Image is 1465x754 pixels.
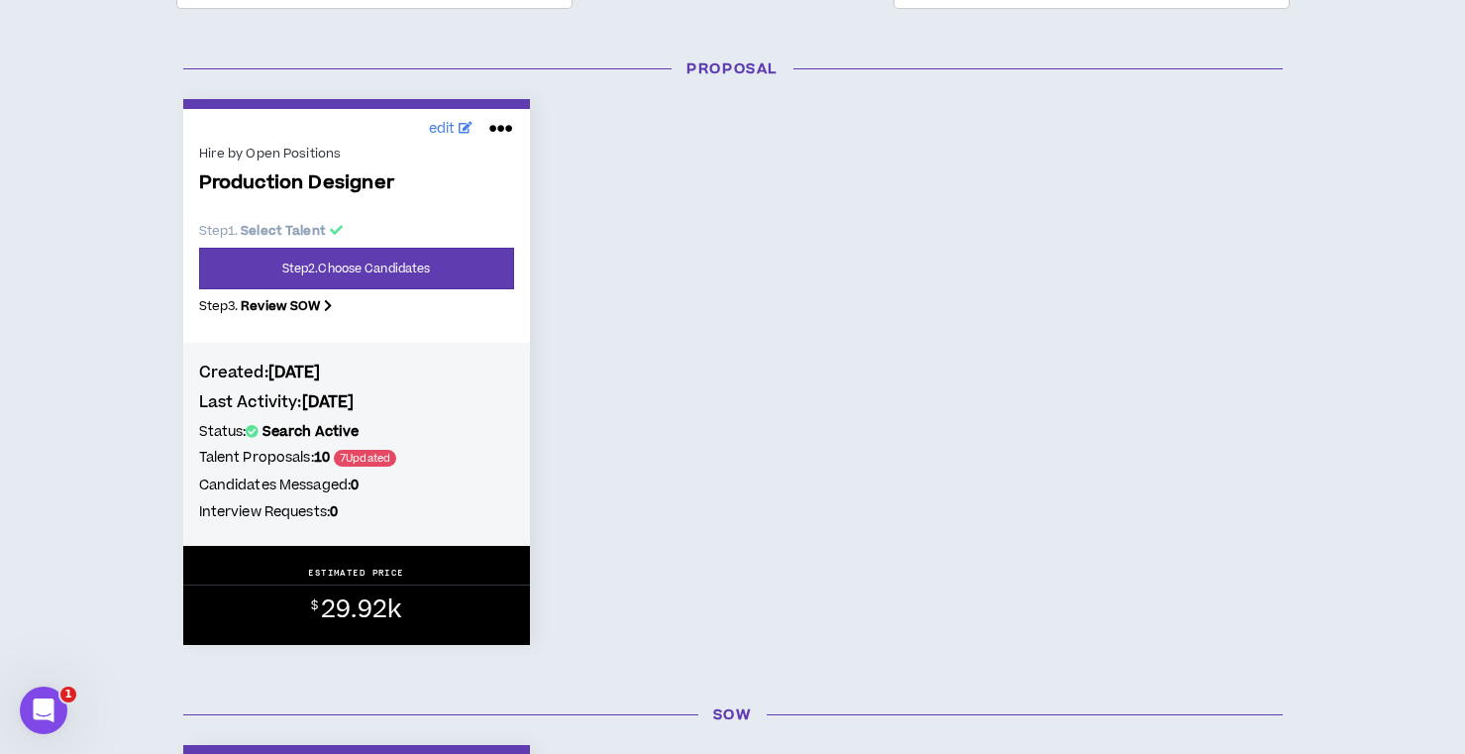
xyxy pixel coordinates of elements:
[311,597,318,614] sup: $
[199,297,514,315] p: Step 3 .
[199,222,514,240] p: Step 1 .
[302,391,355,413] b: [DATE]
[199,501,514,523] h5: Interview Requests:
[199,475,514,496] h5: Candidates Messaged:
[199,248,514,289] a: Step2.Choose Candidates
[168,58,1298,79] h3: Proposal
[321,592,401,627] span: 29.92k
[199,362,514,383] h4: Created:
[241,297,320,315] b: Review SOW
[241,222,326,240] b: Select Talent
[199,391,514,413] h4: Last Activity:
[60,687,76,702] span: 1
[424,114,478,145] a: edit
[334,450,396,467] span: 7 Updated
[199,421,514,443] h5: Status:
[262,422,360,442] b: Search Active
[308,567,404,579] p: ESTIMATED PRICE
[199,447,514,470] h5: Talent Proposals:
[314,448,330,468] b: 10
[199,145,514,162] div: Hire by Open Positions
[268,362,321,383] b: [DATE]
[429,119,456,140] span: edit
[330,502,338,522] b: 0
[199,172,514,195] span: Production Designer
[351,476,359,495] b: 0
[168,704,1298,725] h3: SOW
[20,687,67,734] iframe: Intercom live chat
